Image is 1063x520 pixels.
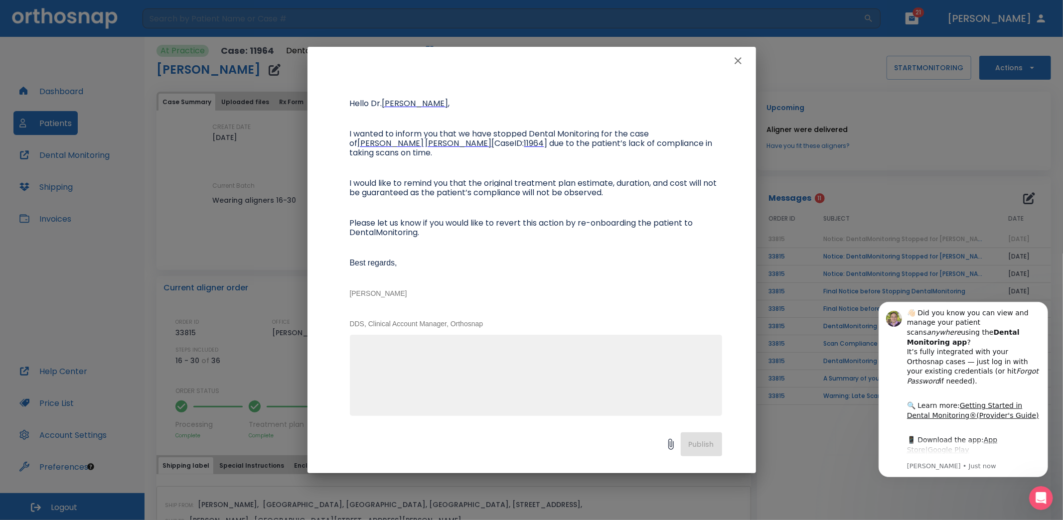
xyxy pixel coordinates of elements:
[358,137,424,149] span: [PERSON_NAME]
[350,320,483,328] span: DDS, Clinical Account Manager, Orthosnap
[350,217,695,238] span: Please let us know if you would like to revert this action by re-onboarding the patient to Dental...
[350,289,407,297] span: [PERSON_NAME]
[382,100,449,108] a: [PERSON_NAME]
[492,137,524,149] span: [CaseID:
[524,139,544,148] a: 11964
[350,177,719,198] span: I would like to remind you that the original treatment plan estimate, duration, and cost will not...
[350,137,715,158] span: ] due to the patient’s lack of compliance in taking scans on time.
[864,287,1063,493] iframe: Intercom notifications message
[449,98,450,109] span: ,
[1029,486,1053,510] iframe: Intercom live chat
[358,139,424,148] a: [PERSON_NAME]
[350,98,382,109] span: Hello Dr.
[426,137,492,149] span: [PERSON_NAME]
[524,137,544,149] span: 11964
[382,98,449,109] span: [PERSON_NAME]
[350,128,651,149] span: I wanted to inform you that we have stopped Dental Monitoring for the case of
[350,259,397,267] span: Best regards,
[426,139,492,148] a: [PERSON_NAME]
